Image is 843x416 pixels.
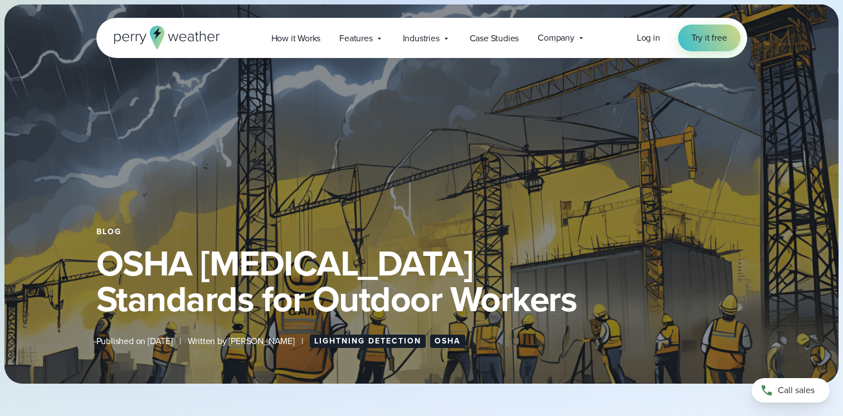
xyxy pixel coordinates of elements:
[188,335,295,348] span: Written by [PERSON_NAME]
[179,335,181,348] span: |
[460,27,529,50] a: Case Studies
[752,378,830,403] a: Call sales
[470,32,519,45] span: Case Studies
[678,25,740,51] a: Try it free
[637,31,660,44] span: Log in
[339,32,372,45] span: Features
[262,27,330,50] a: How it Works
[778,384,815,397] span: Call sales
[538,31,574,45] span: Company
[301,335,303,348] span: |
[96,245,747,317] h1: OSHA [MEDICAL_DATA] Standards for Outdoor Workers
[403,32,440,45] span: Industries
[637,31,660,45] a: Log in
[430,335,465,348] a: OSHA
[271,32,321,45] span: How it Works
[691,31,727,45] span: Try it free
[310,335,426,348] a: Lightning Detection
[96,228,747,236] div: Blog
[96,335,173,348] span: Published on [DATE]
